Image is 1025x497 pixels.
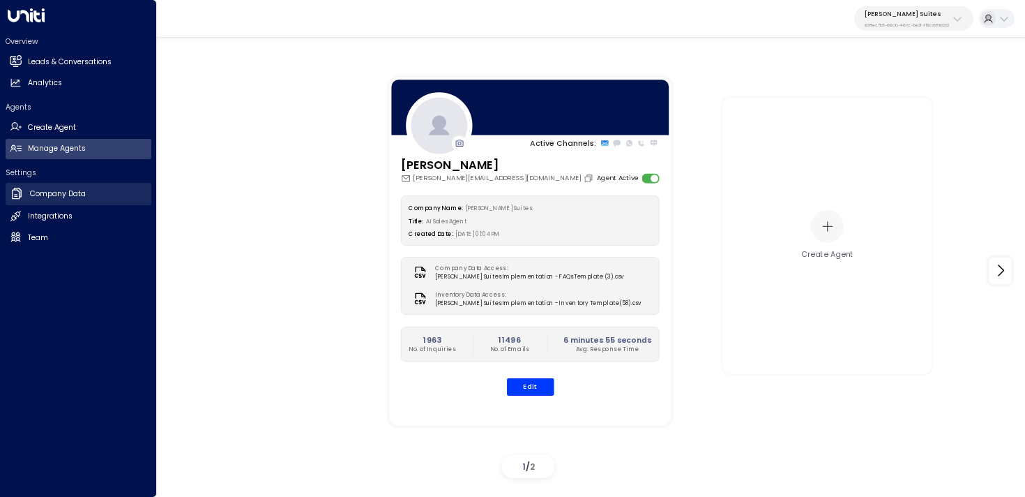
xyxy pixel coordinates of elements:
h2: Analytics [28,77,62,89]
a: Leads & Conversations [6,52,151,72]
div: / [502,455,554,478]
span: [PERSON_NAME] Suites Implementation - FAQs Template (3).csv [435,273,623,281]
button: [PERSON_NAME] Suites638ec7b5-66cb-467c-be2f-f19c05816232 [854,6,973,31]
p: No. of Inquiries [409,345,456,353]
p: No. of Emails [489,345,529,353]
span: [PERSON_NAME] Suites Implementation - Inventory Template(58).csv [435,299,641,307]
label: Company Name: [409,204,462,212]
p: Avg. Response Time [563,345,651,353]
label: Agent Active [596,173,637,183]
a: Manage Agents [6,139,151,159]
p: 638ec7b5-66cb-467c-be2f-f19c05816232 [865,22,949,28]
a: Team [6,228,151,248]
p: Active Channels: [530,138,596,149]
label: Created Date: [409,230,453,238]
div: Create Agent [801,249,853,260]
h2: Team [28,232,48,244]
h2: Agents [6,102,151,112]
h2: Overview [6,36,151,47]
a: Integrations [6,207,151,227]
h2: Settings [6,168,151,178]
a: Create Agent [6,117,151,138]
label: Title: [409,217,423,225]
label: Inventory Data Access: [435,290,636,299]
h2: 1963 [409,334,456,345]
span: 1 [522,461,526,473]
h2: Integrations [28,211,73,222]
a: Analytics [6,73,151,94]
label: Company Data Access: [435,264,618,272]
h2: Create Agent [28,122,76,133]
span: 2 [530,461,535,473]
p: [PERSON_NAME] Suites [865,10,949,18]
span: AI Sales Agent [426,217,467,225]
div: [PERSON_NAME][EMAIL_ADDRESS][DOMAIN_NAME] [400,173,595,183]
h2: 11496 [489,334,529,345]
h2: Manage Agents [28,143,86,154]
h2: Leads & Conversations [28,57,112,68]
a: Company Data [6,183,151,205]
h3: [PERSON_NAME] [400,156,595,173]
h2: Company Data [30,188,86,200]
span: [DATE] 01:04 PM [455,230,500,238]
span: [PERSON_NAME] Suites [465,204,531,212]
h2: 6 minutes 55 seconds [563,334,651,345]
button: Copy [584,173,596,183]
button: Edit [506,378,554,396]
